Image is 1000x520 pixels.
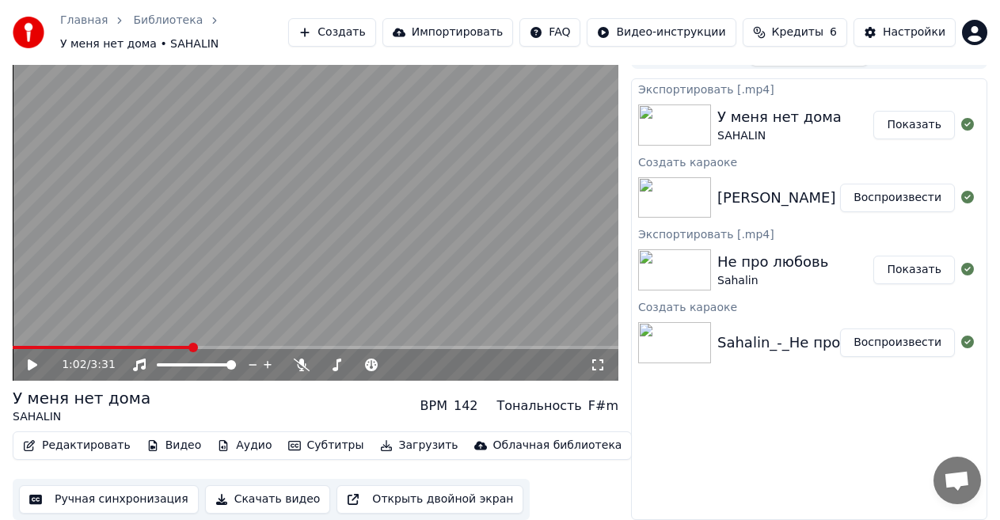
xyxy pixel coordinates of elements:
button: Видео-инструкции [587,18,736,47]
div: 142 [454,397,478,416]
button: Скачать видео [205,485,331,514]
div: BPM [420,397,447,416]
button: Кредиты6 [743,18,847,47]
button: Аудио [211,435,278,457]
div: Создать караоке [632,152,987,171]
button: Показать [873,256,955,284]
span: У меня нет дома • SAHALIN [60,36,219,52]
button: Импортировать [382,18,514,47]
a: Главная [60,13,108,28]
div: SAHALIN [13,409,150,425]
button: FAQ [519,18,580,47]
div: Тональность [497,397,582,416]
span: Кредиты [772,25,823,40]
div: [PERSON_NAME] - У меня нет дома [717,187,974,209]
div: Открытый чат [933,457,981,504]
div: Sahalin [717,273,828,289]
button: Показать [873,111,955,139]
nav: breadcrumb [60,13,288,52]
div: У меня нет дома [717,106,842,128]
a: Библиотека [133,13,203,28]
div: У меня нет дома [13,387,150,409]
div: Sahalin_-_Не про любовь [717,332,900,354]
div: Не про любовь [717,251,828,273]
div: Настройки [883,25,945,40]
button: Настройки [854,18,956,47]
button: Воспроизвести [840,184,955,212]
div: SAHALIN [717,128,842,144]
div: / [62,357,100,373]
span: 3:31 [90,357,115,373]
span: 1:02 [62,357,86,373]
span: 6 [830,25,837,40]
div: F#m [588,397,618,416]
button: Создать [288,18,375,47]
button: Субтитры [282,435,371,457]
button: Воспроизвести [840,328,955,357]
div: Экспортировать [.mp4] [632,224,987,243]
div: Облачная библиотека [493,438,622,454]
button: Загрузить [374,435,465,457]
div: Экспортировать [.mp4] [632,79,987,98]
button: Редактировать [17,435,137,457]
button: Открыть двойной экран [337,485,523,514]
div: Создать караоке [632,297,987,316]
img: youka [13,17,44,48]
button: Видео [140,435,208,457]
button: Ручная синхронизация [19,485,199,514]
